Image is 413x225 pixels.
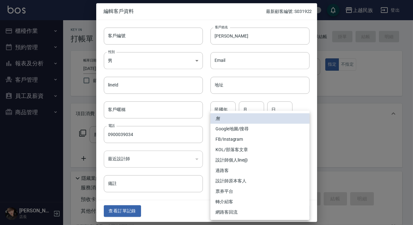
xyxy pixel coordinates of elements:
li: Google地圖/搜尋 [210,124,310,134]
li: 票券平台 [210,186,310,197]
li: 網路客回流 [210,207,310,217]
li: 設計師原本客人 [210,176,310,186]
li: 過路客 [210,165,310,176]
li: KOL/部落客文章 [210,145,310,155]
li: 設計師個人line@ [210,155,310,165]
li: FB/Instagram [210,134,310,145]
li: 轉介紹客 [210,197,310,207]
em: 無 [215,115,220,122]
